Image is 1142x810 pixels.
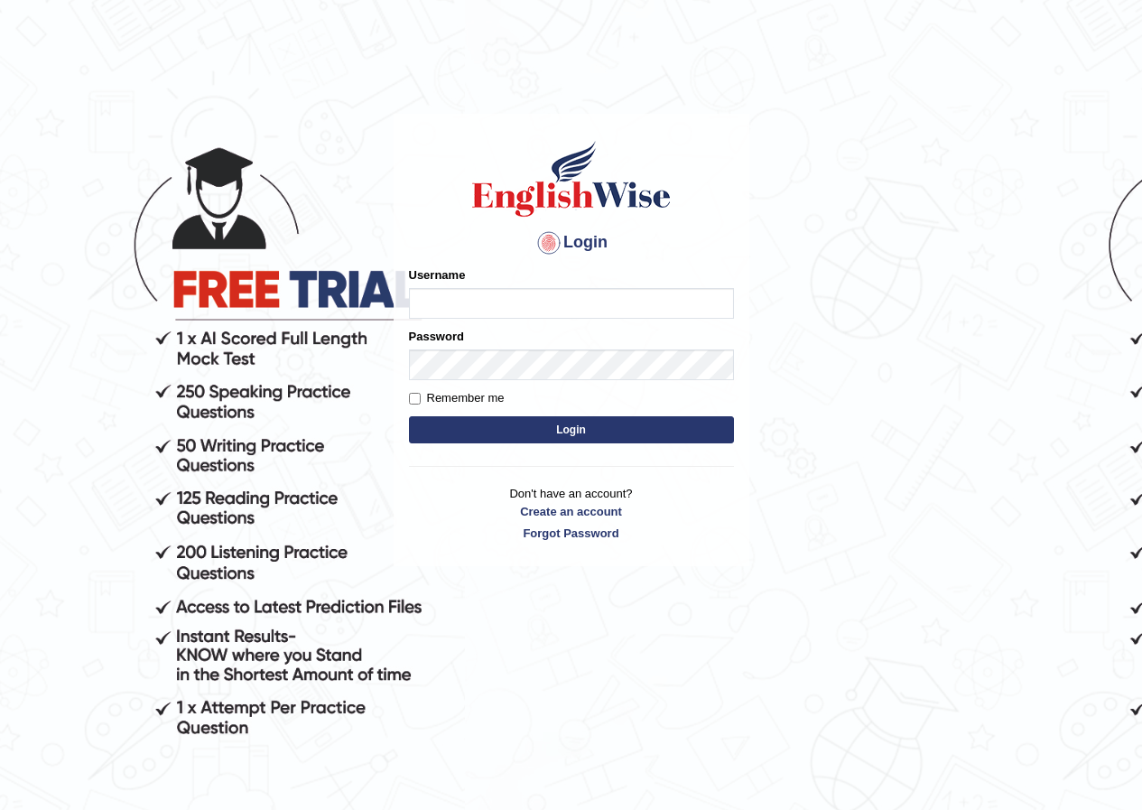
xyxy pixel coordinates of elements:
[409,416,734,443] button: Login
[409,328,464,345] label: Password
[409,485,734,541] p: Don't have an account?
[409,228,734,257] h4: Login
[409,389,505,407] label: Remember me
[409,393,421,405] input: Remember me
[409,525,734,542] a: Forgot Password
[409,503,734,520] a: Create an account
[469,138,674,219] img: Logo of English Wise sign in for intelligent practice with AI
[409,266,466,284] label: Username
